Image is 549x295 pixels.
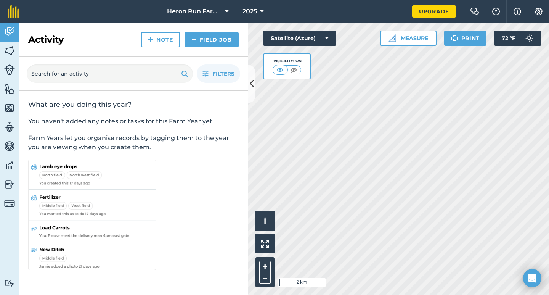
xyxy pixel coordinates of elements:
[380,31,437,46] button: Measure
[28,34,64,46] h2: Activity
[523,269,541,287] div: Open Intercom Messenger
[514,7,521,16] img: svg+xml;base64,PHN2ZyB4bWxucz0iaHR0cDovL3d3dy53My5vcmcvMjAwMC9zdmciIHdpZHRoPSIxNyIgaGVpZ2h0PSIxNy...
[494,31,541,46] button: 72 °F
[534,8,543,15] img: A cog icon
[4,179,15,190] img: svg+xml;base64,PD94bWwgdmVyc2lvbj0iMS4wIiBlbmNvZGluZz0idXRmLTgiPz4KPCEtLSBHZW5lcmF0b3I6IEFkb2JlIE...
[388,34,396,42] img: Ruler icon
[28,100,239,109] h2: What are you doing this year?
[167,7,222,16] span: Heron Run Farms
[191,35,197,44] img: svg+xml;base64,PHN2ZyB4bWxucz0iaHR0cDovL3d3dy53My5vcmcvMjAwMC9zdmciIHdpZHRoPSIxNCIgaGVpZ2h0PSIyNC...
[470,8,479,15] img: Two speech bubbles overlapping with the left bubble in the forefront
[4,26,15,37] img: svg+xml;base64,PD94bWwgdmVyc2lvbj0iMS4wIiBlbmNvZGluZz0idXRmLTgiPz4KPCEtLSBHZW5lcmF0b3I6IEFkb2JlIE...
[8,5,19,18] img: fieldmargin Logo
[4,279,15,287] img: svg+xml;base64,PD94bWwgdmVyc2lvbj0iMS4wIiBlbmNvZGluZz0idXRmLTgiPz4KPCEtLSBHZW5lcmF0b3I6IEFkb2JlIE...
[197,64,240,83] button: Filters
[4,83,15,95] img: svg+xml;base64,PHN2ZyB4bWxucz0iaHR0cDovL3d3dy53My5vcmcvMjAwMC9zdmciIHdpZHRoPSI1NiIgaGVpZ2h0PSI2MC...
[4,45,15,56] img: svg+xml;base64,PHN2ZyB4bWxucz0iaHR0cDovL3d3dy53My5vcmcvMjAwMC9zdmciIHdpZHRoPSI1NiIgaGVpZ2h0PSI2MC...
[522,31,537,46] img: svg+xml;base64,PD94bWwgdmVyc2lvbj0iMS4wIiBlbmNvZGluZz0idXRmLTgiPz4KPCEtLSBHZW5lcmF0b3I6IEFkb2JlIE...
[27,64,193,83] input: Search for an activity
[255,211,274,231] button: i
[4,121,15,133] img: svg+xml;base64,PD94bWwgdmVyc2lvbj0iMS4wIiBlbmNvZGluZz0idXRmLTgiPz4KPCEtLSBHZW5lcmF0b3I6IEFkb2JlIE...
[444,31,487,46] button: Print
[261,240,269,248] img: Four arrows, one pointing top left, one top right, one bottom right and the last bottom left
[412,5,456,18] a: Upgrade
[185,32,239,47] a: Field Job
[263,31,336,46] button: Satellite (Azure)
[289,66,299,74] img: svg+xml;base64,PHN2ZyB4bWxucz0iaHR0cDovL3d3dy53My5vcmcvMjAwMC9zdmciIHdpZHRoPSI1MCIgaGVpZ2h0PSI0MC...
[264,216,266,226] span: i
[212,69,234,78] span: Filters
[4,102,15,114] img: svg+xml;base64,PHN2ZyB4bWxucz0iaHR0cDovL3d3dy53My5vcmcvMjAwMC9zdmciIHdpZHRoPSI1NiIgaGVpZ2h0PSI2MC...
[273,58,302,64] div: Visibility: On
[28,117,239,126] p: You haven't added any notes or tasks for this Farm Year yet.
[502,31,515,46] span: 72 ° F
[28,134,239,152] p: Farm Years let you organise records by tagging them to the year you are viewing when you create t...
[141,32,180,47] a: Note
[4,198,15,209] img: svg+xml;base64,PD94bWwgdmVyc2lvbj0iMS4wIiBlbmNvZGluZz0idXRmLTgiPz4KPCEtLSBHZW5lcmF0b3I6IEFkb2JlIE...
[259,272,271,284] button: –
[259,261,271,272] button: +
[4,64,15,75] img: svg+xml;base64,PD94bWwgdmVyc2lvbj0iMS4wIiBlbmNvZGluZz0idXRmLTgiPz4KPCEtLSBHZW5lcmF0b3I6IEFkb2JlIE...
[4,140,15,152] img: svg+xml;base64,PD94bWwgdmVyc2lvbj0iMS4wIiBlbmNvZGluZz0idXRmLTgiPz4KPCEtLSBHZW5lcmF0b3I6IEFkb2JlIE...
[242,7,257,16] span: 2025
[491,8,501,15] img: A question mark icon
[148,35,153,44] img: svg+xml;base64,PHN2ZyB4bWxucz0iaHR0cDovL3d3dy53My5vcmcvMjAwMC9zdmciIHdpZHRoPSIxNCIgaGVpZ2h0PSIyNC...
[451,34,458,43] img: svg+xml;base64,PHN2ZyB4bWxucz0iaHR0cDovL3d3dy53My5vcmcvMjAwMC9zdmciIHdpZHRoPSIxOSIgaGVpZ2h0PSIyNC...
[275,66,285,74] img: svg+xml;base64,PHN2ZyB4bWxucz0iaHR0cDovL3d3dy53My5vcmcvMjAwMC9zdmciIHdpZHRoPSI1MCIgaGVpZ2h0PSI0MC...
[4,160,15,171] img: svg+xml;base64,PD94bWwgdmVyc2lvbj0iMS4wIiBlbmNvZGluZz0idXRmLTgiPz4KPCEtLSBHZW5lcmF0b3I6IEFkb2JlIE...
[181,69,188,78] img: svg+xml;base64,PHN2ZyB4bWxucz0iaHR0cDovL3d3dy53My5vcmcvMjAwMC9zdmciIHdpZHRoPSIxOSIgaGVpZ2h0PSIyNC...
